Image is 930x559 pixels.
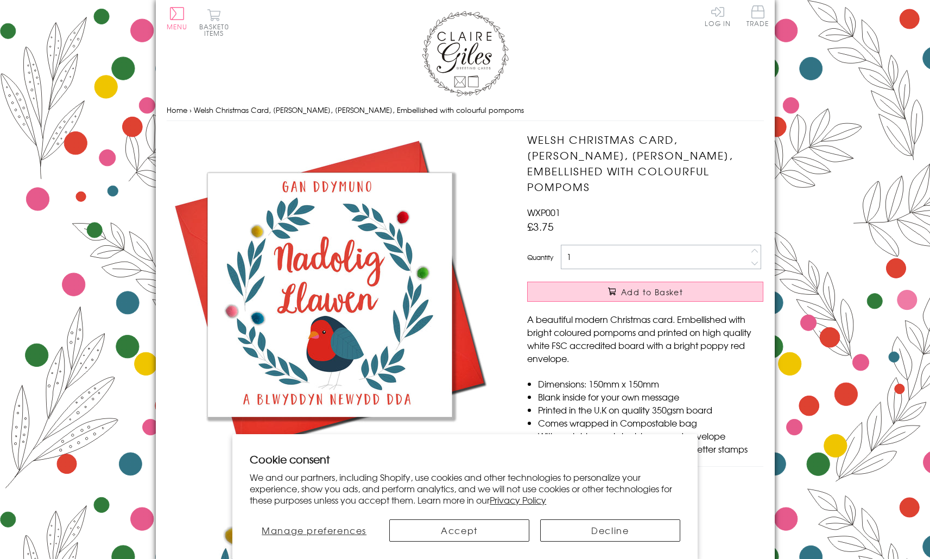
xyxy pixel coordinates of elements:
span: £3.75 [527,219,554,234]
span: Welsh Christmas Card, [PERSON_NAME], [PERSON_NAME], Embellished with colourful pompoms [194,105,524,115]
a: Privacy Policy [490,493,546,506]
img: Welsh Christmas Card, Nadolig Llawen, Robin, Embellished with colourful pompoms [167,132,492,458]
nav: breadcrumbs [167,99,764,122]
span: 0 items [204,22,229,38]
span: › [189,105,192,115]
span: Trade [746,5,769,27]
li: Blank inside for your own message [538,390,763,403]
p: A beautiful modern Christmas card. Embellished with bright coloured pompoms and printed on high q... [527,313,763,365]
a: Trade [746,5,769,29]
button: Manage preferences [250,519,378,542]
li: Comes wrapped in Compostable bag [538,416,763,429]
button: Basket0 items [199,9,229,36]
a: Home [167,105,187,115]
span: Menu [167,22,188,31]
button: Menu [167,7,188,30]
button: Accept [389,519,529,542]
img: Claire Giles Greetings Cards [422,11,509,97]
label: Quantity [527,252,553,262]
span: Add to Basket [621,287,683,297]
h2: Cookie consent [250,452,680,467]
a: Log In [705,5,731,27]
h1: Welsh Christmas Card, [PERSON_NAME], [PERSON_NAME], Embellished with colourful pompoms [527,132,763,194]
span: Manage preferences [262,524,366,537]
button: Add to Basket [527,282,763,302]
p: We and our partners, including Shopify, use cookies and other technologies to personalize your ex... [250,472,680,505]
li: Printed in the U.K on quality 350gsm board [538,403,763,416]
li: Dimensions: 150mm x 150mm [538,377,763,390]
button: Decline [540,519,680,542]
li: With matching sustainable sourced envelope [538,429,763,442]
span: WXP001 [527,206,560,219]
